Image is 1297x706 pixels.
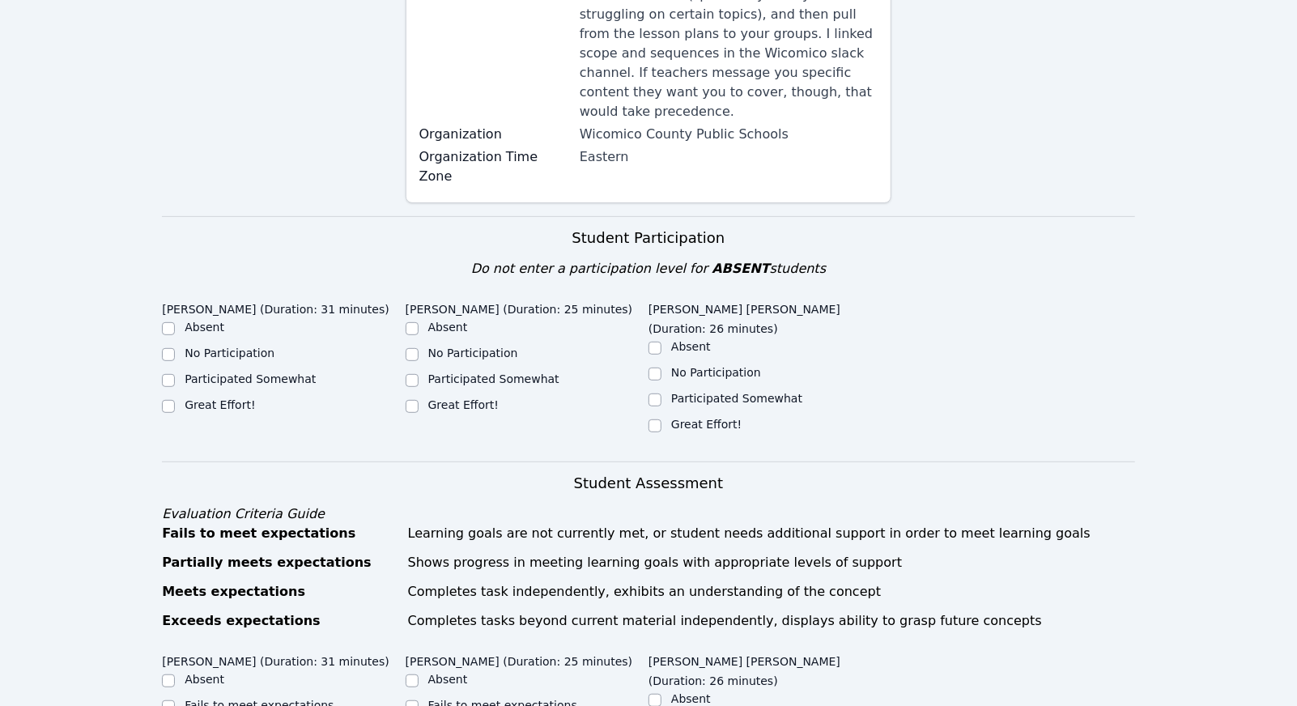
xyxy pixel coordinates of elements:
label: Absent [428,321,468,334]
legend: [PERSON_NAME] [PERSON_NAME] (Duration: 26 minutes) [648,647,891,691]
legend: [PERSON_NAME] [PERSON_NAME] (Duration: 26 minutes) [648,295,891,338]
label: No Participation [185,347,274,359]
legend: [PERSON_NAME] (Duration: 25 minutes) [406,295,633,319]
div: Meets expectations [162,582,398,602]
span: ABSENT [712,261,769,276]
div: Exceeds expectations [162,611,398,631]
div: Evaluation Criteria Guide [162,504,1135,524]
div: Completes tasks beyond current material independently, displays ability to grasp future concepts [408,611,1135,631]
label: Organization Time Zone [419,147,570,186]
label: Absent [185,321,224,334]
label: Great Effort! [428,398,499,411]
label: Absent [185,673,224,686]
div: Fails to meet expectations [162,524,398,543]
legend: [PERSON_NAME] (Duration: 31 minutes) [162,295,389,319]
label: Absent [671,692,711,705]
div: Eastern [580,147,878,167]
legend: [PERSON_NAME] (Duration: 31 minutes) [162,647,389,671]
label: Great Effort! [671,418,742,431]
h3: Student Participation [162,227,1135,249]
label: Organization [419,125,570,144]
div: Learning goals are not currently met, or student needs additional support in order to meet learni... [408,524,1135,543]
div: Completes task independently, exhibits an understanding of the concept [408,582,1135,602]
div: Wicomico County Public Schools [580,125,878,144]
label: Absent [671,340,711,353]
div: Shows progress in meeting learning goals with appropriate levels of support [408,553,1135,572]
div: Do not enter a participation level for students [162,259,1135,279]
h3: Student Assessment [162,472,1135,495]
label: Participated Somewhat [428,372,559,385]
label: No Participation [671,366,761,379]
label: Great Effort! [185,398,255,411]
label: Participated Somewhat [671,392,802,405]
label: Participated Somewhat [185,372,316,385]
div: Partially meets expectations [162,553,398,572]
label: No Participation [428,347,518,359]
label: Absent [428,673,468,686]
legend: [PERSON_NAME] (Duration: 25 minutes) [406,647,633,671]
